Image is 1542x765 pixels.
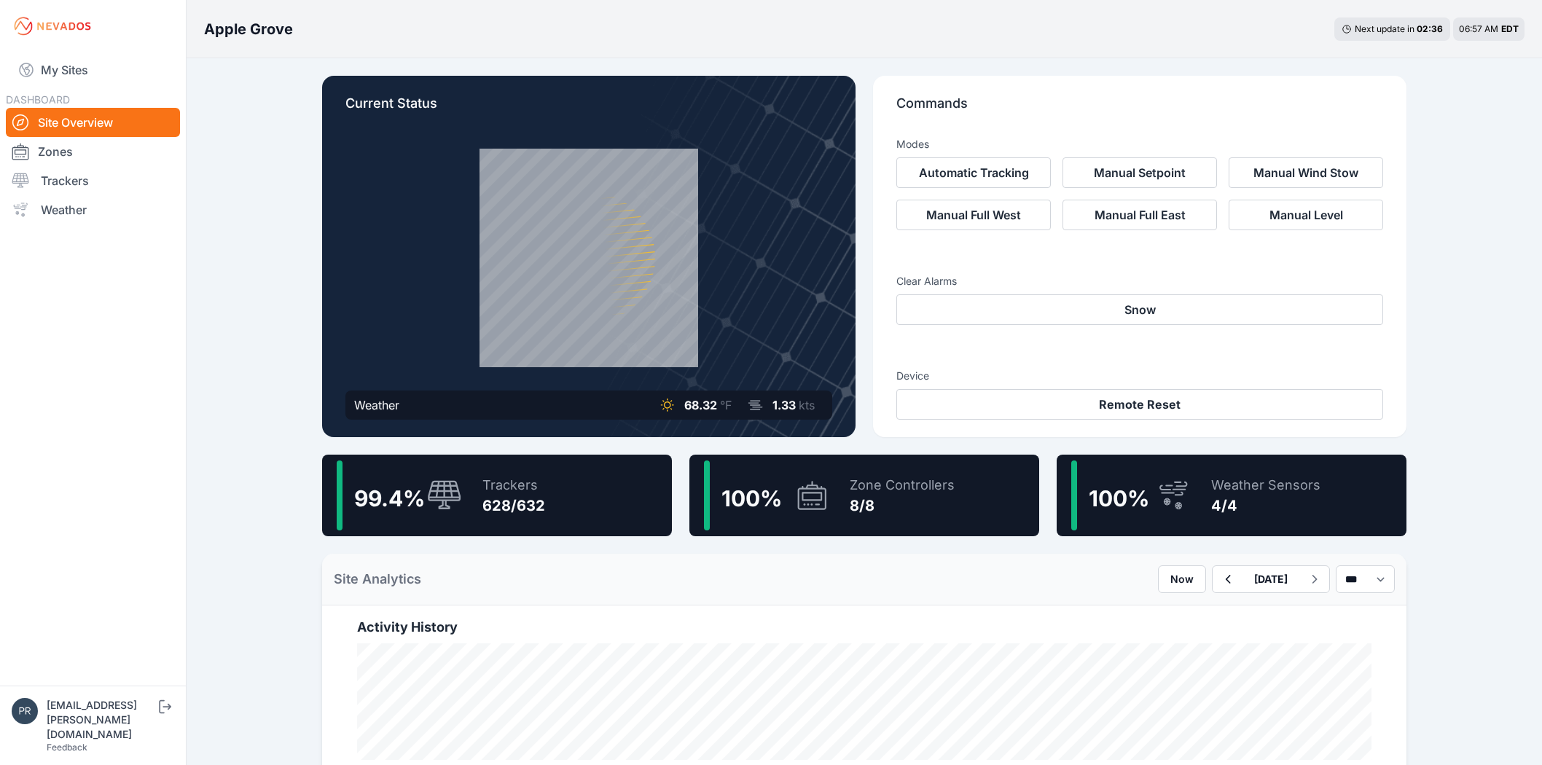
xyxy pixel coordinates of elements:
span: EDT [1501,23,1519,34]
a: Site Overview [6,108,180,137]
button: Automatic Tracking [896,157,1051,188]
span: Next update in [1355,23,1414,34]
span: 68.32 [684,398,717,412]
div: 628/632 [482,495,545,516]
img: przemyslaw.szewczyk@energix-group.com [12,698,38,724]
button: [DATE] [1242,566,1299,592]
a: 100%Weather Sensors4/4 [1057,455,1406,536]
button: Manual Setpoint [1062,157,1217,188]
h3: Clear Alarms [896,274,1383,289]
h2: Site Analytics [334,569,421,589]
h3: Modes [896,137,929,152]
span: 100 % [1089,485,1149,511]
nav: Breadcrumb [204,10,293,48]
div: 02 : 36 [1417,23,1443,35]
div: Trackers [482,475,545,495]
span: 100 % [721,485,782,511]
a: My Sites [6,52,180,87]
button: Now [1158,565,1206,593]
span: 06:57 AM [1459,23,1498,34]
a: 99.4%Trackers628/632 [322,455,672,536]
p: Commands [896,93,1383,125]
h2: Activity History [357,617,1371,637]
button: Manual Wind Stow [1229,157,1383,188]
span: 1.33 [772,398,796,412]
div: Weather [354,396,399,414]
div: Weather Sensors [1211,475,1320,495]
a: Weather [6,195,180,224]
h3: Apple Grove [204,19,293,39]
div: Zone Controllers [850,475,955,495]
div: 8/8 [850,495,955,516]
a: Zones [6,137,180,166]
a: Trackers [6,166,180,195]
span: °F [720,398,732,412]
button: Snow [896,294,1383,325]
div: [EMAIL_ADDRESS][PERSON_NAME][DOMAIN_NAME] [47,698,156,742]
button: Remote Reset [896,389,1383,420]
h3: Device [896,369,1383,383]
span: kts [799,398,815,412]
a: 100%Zone Controllers8/8 [689,455,1039,536]
button: Manual Full East [1062,200,1217,230]
span: 99.4 % [354,485,425,511]
img: Nevados [12,15,93,38]
a: Feedback [47,742,87,753]
button: Manual Level [1229,200,1383,230]
div: 4/4 [1211,495,1320,516]
p: Current Status [345,93,832,125]
span: DASHBOARD [6,93,70,106]
button: Manual Full West [896,200,1051,230]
